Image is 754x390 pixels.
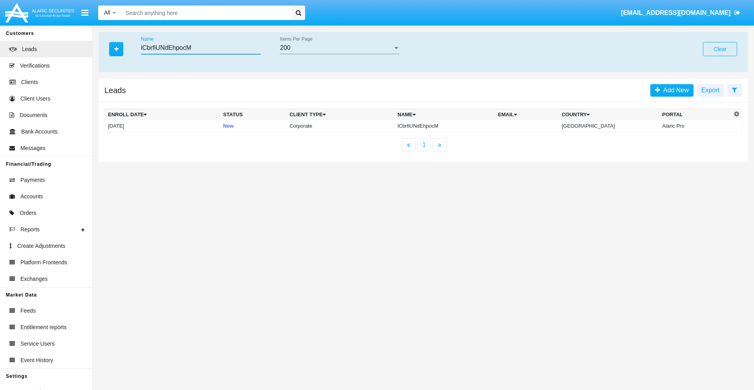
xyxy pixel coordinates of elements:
img: Logo image [4,1,75,24]
span: Add New [660,87,689,93]
span: Client Users [20,95,50,103]
nav: paginator [99,138,748,152]
span: Service Users [20,340,55,348]
a: [EMAIL_ADDRESS][DOMAIN_NAME] [617,2,744,24]
th: Portal [659,109,732,121]
a: Add New [650,84,694,97]
span: [EMAIL_ADDRESS][DOMAIN_NAME] [621,9,730,16]
td: New [220,120,286,132]
span: Reports [20,225,40,234]
span: Platform Frontends [20,258,67,267]
span: Export [701,87,719,93]
span: Orders [20,209,37,217]
button: Clear [703,42,737,56]
span: Accounts [20,192,43,201]
td: [DATE] [105,120,220,132]
th: Country [558,109,659,121]
span: 200 [280,44,291,51]
span: Event History [20,356,53,364]
span: Bank Accounts [21,128,58,136]
span: Clients [21,78,38,86]
th: Client Type [286,109,394,121]
span: Entitlement reports [20,323,67,331]
span: Exchanges [20,275,48,283]
span: Payments [20,176,45,184]
span: Documents [20,111,48,119]
h5: Leads [104,87,126,93]
span: Verifications [20,62,49,70]
th: Email [495,109,558,121]
span: Messages [20,144,46,152]
input: Search [122,5,289,20]
span: Feeds [20,307,36,315]
td: lCbrfiUNdEhpocM [394,120,495,132]
a: All [98,9,122,17]
span: All [104,9,110,16]
button: Export [697,84,724,97]
th: Enroll Date [105,109,220,121]
td: Corporate [286,120,394,132]
span: Leads [22,45,37,53]
span: Create Adjustments [17,242,65,250]
th: Name [394,109,495,121]
td: Alaric Pro [659,120,732,132]
td: [GEOGRAPHIC_DATA] [558,120,659,132]
th: Status [220,109,286,121]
